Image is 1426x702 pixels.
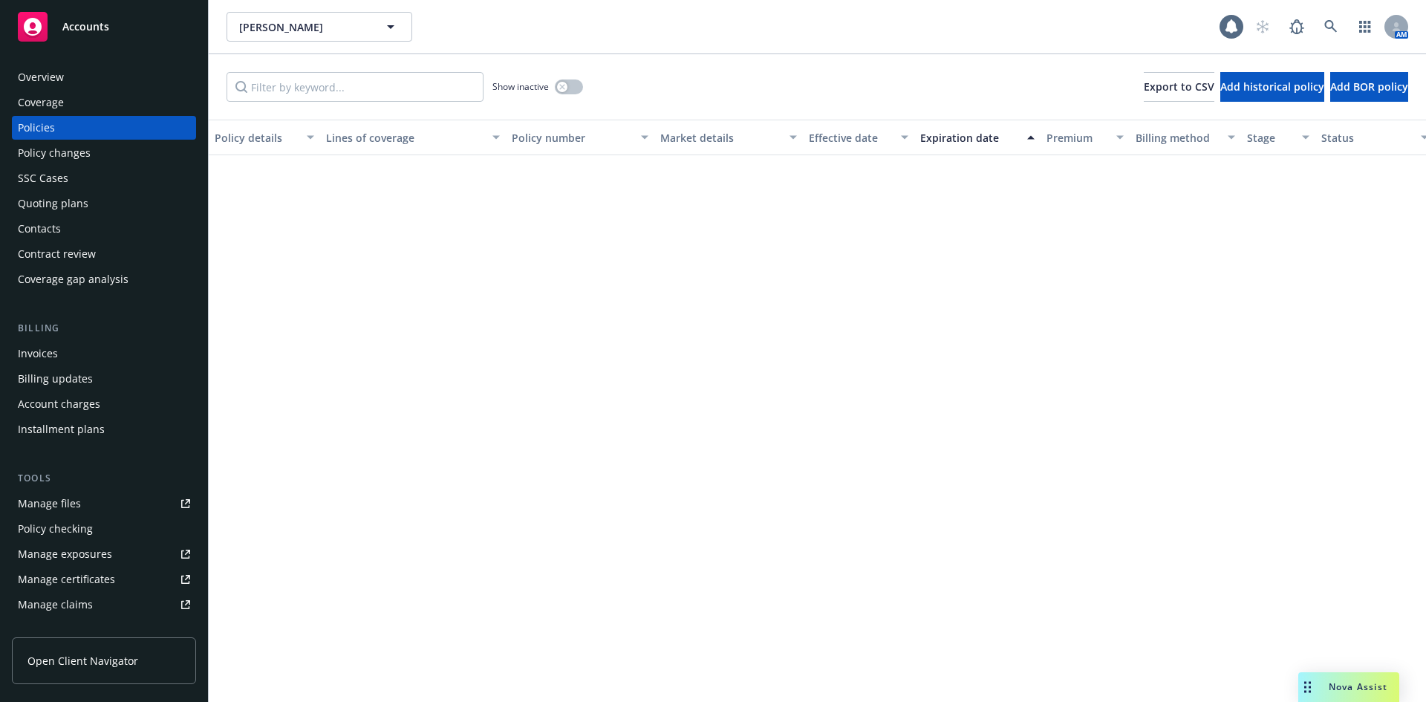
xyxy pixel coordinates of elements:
div: Policies [18,116,55,140]
a: Manage exposures [12,542,196,566]
a: Manage certificates [12,568,196,591]
a: Contacts [12,217,196,241]
div: SSC Cases [18,166,68,190]
a: Manage files [12,492,196,516]
div: Market details [660,130,781,146]
div: Billing updates [18,367,93,391]
button: Effective date [803,120,914,155]
button: Expiration date [914,120,1041,155]
div: Overview [18,65,64,89]
a: Invoices [12,342,196,365]
div: Manage files [18,492,81,516]
div: Installment plans [18,417,105,441]
a: Policy checking [12,517,196,541]
a: Start snowing [1248,12,1277,42]
button: [PERSON_NAME] [227,12,412,42]
a: Switch app [1350,12,1380,42]
div: Contract review [18,242,96,266]
a: Coverage gap analysis [12,267,196,291]
span: Accounts [62,21,109,33]
div: Invoices [18,342,58,365]
div: Policy details [215,130,298,146]
div: Quoting plans [18,192,88,215]
div: Status [1321,130,1412,146]
button: Market details [654,120,803,155]
div: Stage [1247,130,1293,146]
input: Filter by keyword... [227,72,484,102]
a: SSC Cases [12,166,196,190]
div: Manage exposures [18,542,112,566]
a: Overview [12,65,196,89]
button: Policy details [209,120,320,155]
div: Policy changes [18,141,91,165]
a: Account charges [12,392,196,416]
div: Lines of coverage [326,130,484,146]
div: Premium [1046,130,1107,146]
div: Manage certificates [18,568,115,591]
a: Policy changes [12,141,196,165]
a: Installment plans [12,417,196,441]
button: Stage [1241,120,1315,155]
a: Manage BORs [12,618,196,642]
div: Contacts [18,217,61,241]
div: Account charges [18,392,100,416]
div: Billing method [1136,130,1219,146]
div: Drag to move [1298,672,1317,702]
div: Manage BORs [18,618,88,642]
a: Report a Bug [1282,12,1312,42]
button: Export to CSV [1144,72,1214,102]
span: Add BOR policy [1330,79,1408,94]
span: [PERSON_NAME] [239,19,368,35]
div: Coverage [18,91,64,114]
a: Manage claims [12,593,196,617]
span: Export to CSV [1144,79,1214,94]
span: Nova Assist [1329,680,1387,693]
div: Policy checking [18,517,93,541]
button: Nova Assist [1298,672,1399,702]
div: Coverage gap analysis [18,267,128,291]
span: Add historical policy [1220,79,1324,94]
button: Lines of coverage [320,120,506,155]
a: Billing updates [12,367,196,391]
a: Coverage [12,91,196,114]
a: Search [1316,12,1346,42]
div: Tools [12,471,196,486]
div: Policy number [512,130,632,146]
div: Billing [12,321,196,336]
button: Policy number [506,120,654,155]
a: Contract review [12,242,196,266]
a: Policies [12,116,196,140]
button: Add BOR policy [1330,72,1408,102]
div: Manage claims [18,593,93,617]
div: Expiration date [920,130,1018,146]
button: Add historical policy [1220,72,1324,102]
a: Accounts [12,6,196,48]
div: Effective date [809,130,892,146]
button: Billing method [1130,120,1241,155]
button: Premium [1041,120,1130,155]
span: Show inactive [492,80,549,93]
span: Open Client Navigator [27,653,138,669]
a: Quoting plans [12,192,196,215]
